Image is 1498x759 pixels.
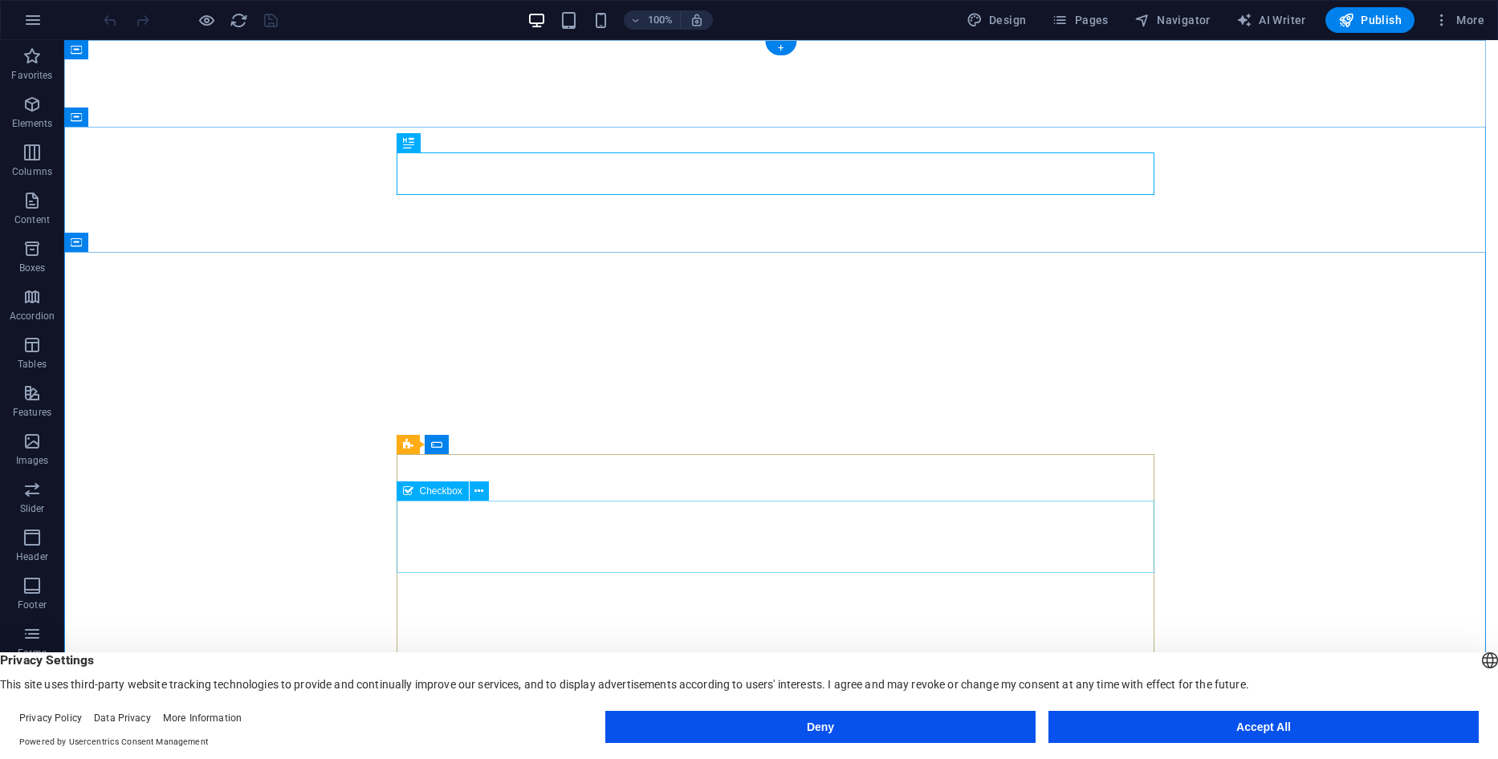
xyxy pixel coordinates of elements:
[18,358,47,371] p: Tables
[12,165,52,178] p: Columns
[19,262,46,274] p: Boxes
[13,406,51,419] p: Features
[960,7,1033,33] div: Design (Ctrl+Alt+Y)
[11,69,52,82] p: Favorites
[1427,7,1491,33] button: More
[624,10,681,30] button: 100%
[18,647,47,660] p: Forms
[1434,12,1484,28] span: More
[14,213,50,226] p: Content
[1338,12,1402,28] span: Publish
[1236,12,1306,28] span: AI Writer
[18,599,47,611] p: Footer
[12,117,53,130] p: Elements
[1045,7,1114,33] button: Pages
[690,13,704,27] i: On resize automatically adjust zoom level to fit chosen device.
[1128,7,1217,33] button: Navigator
[967,12,1027,28] span: Design
[648,10,674,30] h6: 100%
[20,502,45,515] p: Slider
[230,11,248,30] i: Reload page
[16,454,49,467] p: Images
[16,550,48,563] p: Header
[10,310,55,323] p: Accordion
[765,41,796,55] div: +
[229,10,248,30] button: reload
[1134,12,1211,28] span: Navigator
[420,486,462,496] span: Checkbox
[1230,7,1313,33] button: AI Writer
[197,10,216,30] button: Click here to leave preview mode and continue editing
[1052,12,1108,28] span: Pages
[1325,7,1415,33] button: Publish
[960,7,1033,33] button: Design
